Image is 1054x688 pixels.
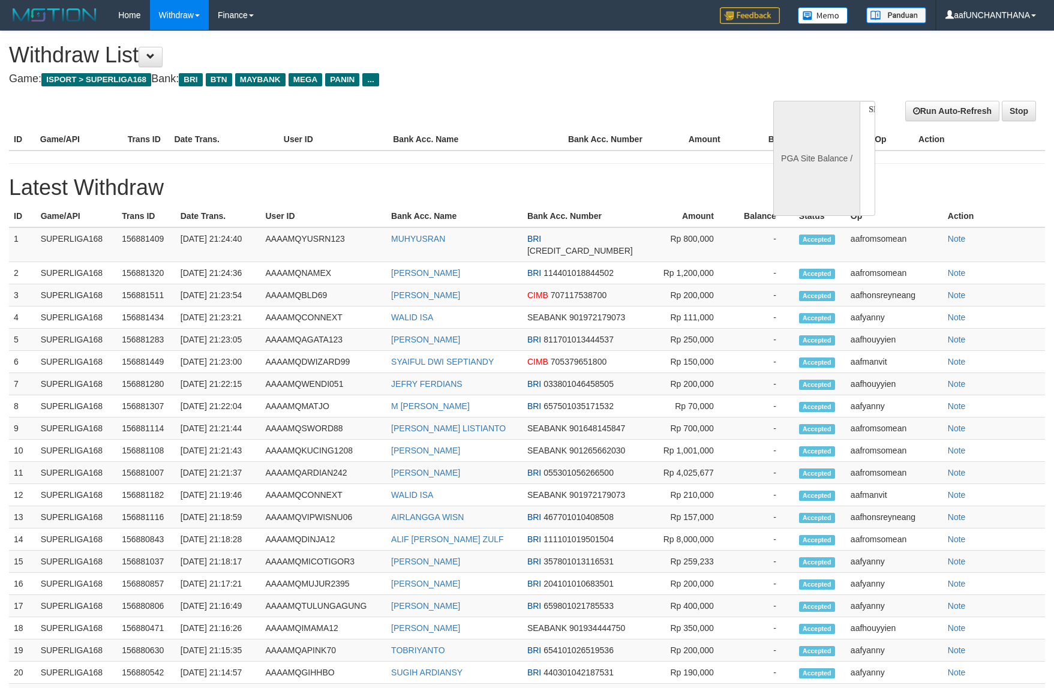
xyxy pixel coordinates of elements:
[117,662,176,684] td: 156880542
[36,417,118,440] td: SUPERLIGA168
[391,446,460,455] a: [PERSON_NAME]
[9,506,36,528] td: 13
[799,424,835,434] span: Accepted
[36,262,118,284] td: SUPERLIGA168
[261,307,387,329] td: AAAAMQCONNEXT
[653,573,731,595] td: Rp 200,000
[799,380,835,390] span: Accepted
[653,662,731,684] td: Rp 190,000
[948,579,966,588] a: Note
[870,128,914,151] th: Op
[653,440,731,462] td: Rp 1,001,000
[9,617,36,639] td: 18
[569,313,625,322] span: 901972179073
[36,595,118,617] td: SUPERLIGA168
[117,227,176,262] td: 156881409
[799,579,835,590] span: Accepted
[9,595,36,617] td: 17
[527,313,567,322] span: SEABANK
[948,512,966,522] a: Note
[653,395,731,417] td: Rp 70,000
[9,73,690,85] h4: Game: Bank:
[794,205,846,227] th: Status
[261,528,387,551] td: AAAAMQDINJA12
[176,440,261,462] td: [DATE] 21:21:43
[527,423,567,433] span: SEABANK
[799,557,835,567] span: Accepted
[799,335,835,345] span: Accepted
[732,662,794,684] td: -
[948,335,966,344] a: Note
[563,128,651,151] th: Bank Acc. Number
[846,639,943,662] td: aafyanny
[527,379,541,389] span: BRI
[391,423,506,433] a: [PERSON_NAME] LISTIANTO
[948,645,966,655] a: Note
[362,73,379,86] span: ...
[732,351,794,373] td: -
[799,491,835,501] span: Accepted
[720,7,780,24] img: Feedback.jpg
[9,484,36,506] td: 12
[391,557,460,566] a: [PERSON_NAME]
[9,351,36,373] td: 6
[391,379,463,389] a: JEFRY FERDIANS
[261,462,387,484] td: AAAAMQARDIAN242
[36,373,118,395] td: SUPERLIGA168
[732,205,794,227] th: Balance
[9,329,36,351] td: 5
[948,668,966,677] a: Note
[551,357,606,366] span: 705379651800
[543,512,614,522] span: 467701010408508
[846,462,943,484] td: aafromsomean
[732,262,794,284] td: -
[117,462,176,484] td: 156881007
[261,262,387,284] td: AAAAMQNAMEX
[261,284,387,307] td: AAAAMQBLD69
[9,551,36,573] td: 15
[36,617,118,639] td: SUPERLIGA168
[799,668,835,678] span: Accepted
[653,227,731,262] td: Rp 800,000
[799,446,835,456] span: Accepted
[653,329,731,351] td: Rp 250,000
[732,528,794,551] td: -
[948,534,966,544] a: Note
[9,462,36,484] td: 11
[653,462,731,484] td: Rp 4,025,677
[117,395,176,417] td: 156881307
[948,234,966,244] a: Note
[943,205,1045,227] th: Action
[948,268,966,278] a: Note
[948,446,966,455] a: Note
[117,351,176,373] td: 156881449
[36,351,118,373] td: SUPERLIGA168
[36,284,118,307] td: SUPERLIGA168
[846,227,943,262] td: aafromsomean
[846,617,943,639] td: aafhouyyien
[9,417,36,440] td: 9
[391,268,460,278] a: [PERSON_NAME]
[543,268,614,278] span: 114401018844502
[176,373,261,395] td: [DATE] 21:22:15
[527,601,541,611] span: BRI
[799,402,835,412] span: Accepted
[9,373,36,395] td: 7
[653,484,731,506] td: Rp 210,000
[527,401,541,411] span: BRI
[9,573,36,595] td: 16
[123,128,170,151] th: Trans ID
[176,205,261,227] th: Date Trans.
[569,446,625,455] span: 901265662030
[117,484,176,506] td: 156881182
[176,262,261,284] td: [DATE] 21:24:36
[261,417,387,440] td: AAAAMQSWORD88
[948,401,966,411] a: Note
[391,290,460,300] a: [PERSON_NAME]
[846,262,943,284] td: aafromsomean
[653,551,731,573] td: Rp 259,233
[653,373,731,395] td: Rp 200,000
[569,423,625,433] span: 901648145847
[653,262,731,284] td: Rp 1,200,000
[653,417,731,440] td: Rp 700,000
